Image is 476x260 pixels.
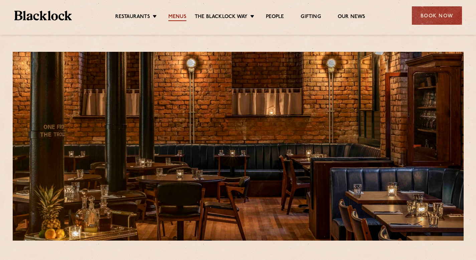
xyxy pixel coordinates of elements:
a: Gifting [301,14,321,21]
a: Our News [338,14,365,21]
div: Book Now [412,6,462,25]
a: Restaurants [115,14,150,21]
a: The Blacklock Way [195,14,248,21]
img: BL_Textured_Logo-footer-cropped.svg [14,11,72,20]
a: People [266,14,284,21]
a: Menus [168,14,186,21]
